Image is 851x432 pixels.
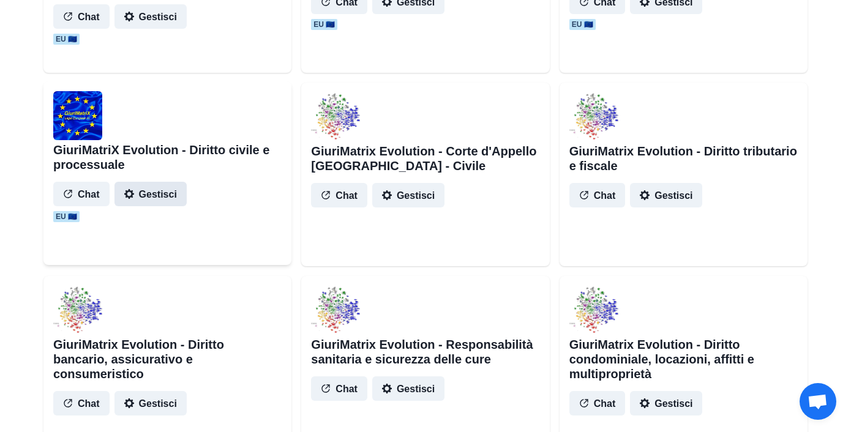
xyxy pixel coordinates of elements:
span: EU 🇪🇺 [53,211,80,222]
button: Chat [53,391,110,415]
button: Gestisci [630,391,702,415]
button: Gestisci [114,4,187,29]
h2: GiuriMatriX Evolution - Diritto civile e processuale [53,143,282,172]
h2: GiuriMatrix Evolution - Diritto bancario, assicurativo e consumeristico [53,337,282,381]
button: Chat [569,391,626,415]
img: user%2F1706%2Fb1e09f8f-06d9-4d52-ab74-f5b3cd5567fb [569,286,618,335]
h2: GiuriMatrix Evolution - Diritto condominiale, locazioni, affitti e multiproprietà [569,337,798,381]
div: Aprire la chat [800,383,836,420]
h2: GiuriMatrix Evolution - Diritto tributario e fiscale [569,144,798,173]
button: Gestisci [372,183,444,207]
img: user%2F1706%2Fbbbb4eae-4811-423b-a868-da4c1ed66f27 [569,92,618,141]
button: Chat [311,183,367,207]
img: user%2F1706%2F87fd62c3-1405-4b79-899e-871dd1ac15fe [311,286,360,335]
button: Gestisci [630,183,702,207]
button: Gestisci [114,391,187,415]
button: Chat [569,183,626,207]
h2: GiuriMatrix Evolution - Corte d'Appello [GEOGRAPHIC_DATA] - Civile [311,144,539,173]
button: Chat [53,4,110,29]
img: user%2F1706%2F7d159ca0-1b7d-4f6e-8288-b20a6b368b65 [311,92,360,141]
span: EU 🇪🇺 [311,19,337,30]
button: Chat [311,376,367,401]
span: EU 🇪🇺 [569,19,596,30]
button: Chat [53,182,110,206]
img: user%2F1706%2Fa05fd0b8-eee7-46f4-8aec-6dfebc487e49 [53,91,102,140]
h2: GiuriMatrix Evolution - Responsabilità sanitaria e sicurezza delle cure [311,337,539,367]
button: Gestisci [372,376,444,401]
button: Gestisci [114,182,187,206]
span: EU 🇪🇺 [53,34,80,45]
img: user%2F1706%2F52689e11-feef-44bb-8837-0e566e52837b [53,286,102,335]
